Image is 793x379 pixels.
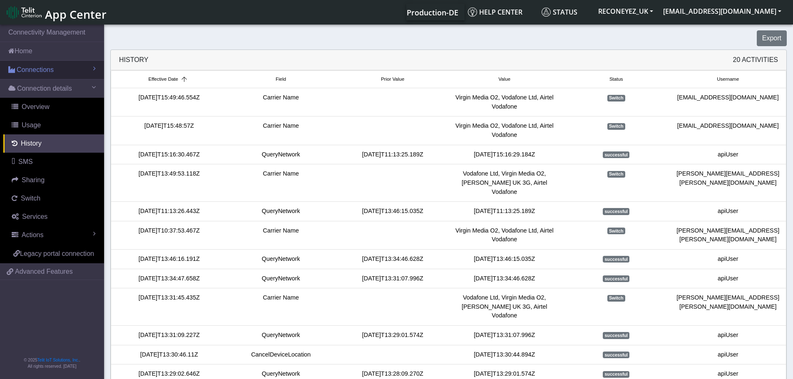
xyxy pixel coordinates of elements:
div: apiUser [672,369,784,379]
span: successful [603,371,629,378]
span: Connections [17,65,54,75]
div: QueryNetwork [225,274,337,283]
div: [DATE]T13:46:15.035Z [337,207,449,216]
div: [DATE]T11:13:26.443Z [113,207,225,216]
span: App Center [45,7,107,22]
div: [DATE]T11:13:25.189Z [337,150,449,159]
div: [DATE]T13:34:46.628Z [337,255,449,264]
span: successful [603,352,629,358]
div: Carrier Name [225,226,337,244]
span: Status [609,76,623,83]
a: Switch [3,189,104,208]
div: [DATE]T15:16:29.184Z [449,150,561,159]
span: Production-DE [407,7,458,17]
div: apiUser [672,274,784,283]
button: RECONEYEZ_UK [593,4,658,19]
span: Prior Value [381,76,404,83]
span: Actions [22,231,43,238]
div: [DATE]T15:48:57Z [113,121,225,139]
img: logo-telit-cinterion-gw-new.png [7,6,42,19]
span: Switch [21,195,40,202]
div: [EMAIL_ADDRESS][DOMAIN_NAME] [672,121,784,139]
div: Virgin Media O2, Vodafone Ltd, Airtel Vodafone [449,93,561,111]
span: Effective Date [149,76,178,83]
div: [DATE]T13:49:53.118Z [113,169,225,196]
span: Field [276,76,286,83]
a: Your current platform instance [406,4,458,20]
img: status.svg [542,7,551,17]
div: Vodafone Ltd, Virgin Media O2, [PERSON_NAME] UK 3G, Airtel Vodafone [449,169,561,196]
div: [DATE]T13:30:44.894Z [449,350,561,359]
a: Telit IoT Solutions, Inc. [37,358,79,362]
div: [PERSON_NAME][EMAIL_ADDRESS][PERSON_NAME][DOMAIN_NAME] [672,169,784,196]
span: Overview [22,103,50,110]
button: Export [757,30,787,46]
div: Carrier Name [225,121,337,139]
div: [DATE]T13:31:07.996Z [449,331,561,340]
div: History [111,50,786,70]
span: Switch [607,123,625,130]
a: Help center [465,4,538,20]
div: [DATE]T13:31:07.996Z [337,274,449,283]
span: Switch [607,171,625,178]
div: QueryNetwork [225,369,337,379]
div: apiUser [672,350,784,359]
div: Virgin Media O2, Vodafone Ltd, Airtel Vodafone [449,226,561,244]
span: 20 Activities [733,55,778,65]
div: [DATE]T13:46:15.035Z [449,255,561,264]
div: Carrier Name [225,93,337,111]
div: [DATE]T13:31:45.435Z [113,293,225,320]
span: Sharing [22,176,45,183]
div: apiUser [672,150,784,159]
span: Advanced Features [15,267,73,277]
div: apiUser [672,207,784,216]
span: successful [603,275,629,282]
span: successful [603,151,629,158]
a: Status [538,4,593,20]
div: [DATE]T13:29:02.646Z [113,369,225,379]
a: Actions [3,226,104,244]
span: Connection details [17,84,72,94]
a: App Center [7,3,105,21]
span: Username [717,76,739,83]
div: Vodafone Ltd, Virgin Media O2, [PERSON_NAME] UK 3G, Airtel Vodafone [449,293,561,320]
div: [PERSON_NAME][EMAIL_ADDRESS][PERSON_NAME][DOMAIN_NAME] [672,226,784,244]
div: [PERSON_NAME][EMAIL_ADDRESS][PERSON_NAME][DOMAIN_NAME] [672,293,784,320]
a: Sharing [3,171,104,189]
div: QueryNetwork [225,331,337,340]
div: [DATE]T13:29:01.574Z [337,331,449,340]
div: apiUser [672,255,784,264]
a: Services [3,208,104,226]
span: successful [603,332,629,339]
div: [DATE]T13:31:09.227Z [113,331,225,340]
div: [DATE]T13:30:46.11Z [113,350,225,359]
div: [EMAIL_ADDRESS][DOMAIN_NAME] [672,93,784,111]
span: Help center [468,7,522,17]
div: [DATE]T13:34:46.628Z [449,274,561,283]
span: successful [603,208,629,215]
div: [DATE]T13:28:09.270Z [337,369,449,379]
div: [DATE]T13:46:16.191Z [113,255,225,264]
span: SMS [18,158,33,165]
a: History [3,134,104,153]
div: QueryNetwork [225,255,337,264]
span: Status [542,7,577,17]
div: QueryNetwork [225,207,337,216]
div: QueryNetwork [225,150,337,159]
span: Switch [607,95,625,102]
span: Switch [607,295,625,302]
div: [DATE]T13:34:47.658Z [113,274,225,283]
a: SMS [3,153,104,171]
img: knowledge.svg [468,7,477,17]
div: [DATE]T10:37:53.467Z [113,226,225,244]
div: Carrier Name [225,293,337,320]
span: successful [603,256,629,263]
div: [DATE]T13:29:01.574Z [449,369,561,379]
span: Switch [607,228,625,234]
span: History [21,140,42,147]
div: [DATE]T11:13:25.189Z [449,207,561,216]
div: CancelDeviceLocation [225,350,337,359]
span: Services [22,213,47,220]
span: Legacy portal connection [20,250,94,257]
span: Usage [22,121,41,129]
